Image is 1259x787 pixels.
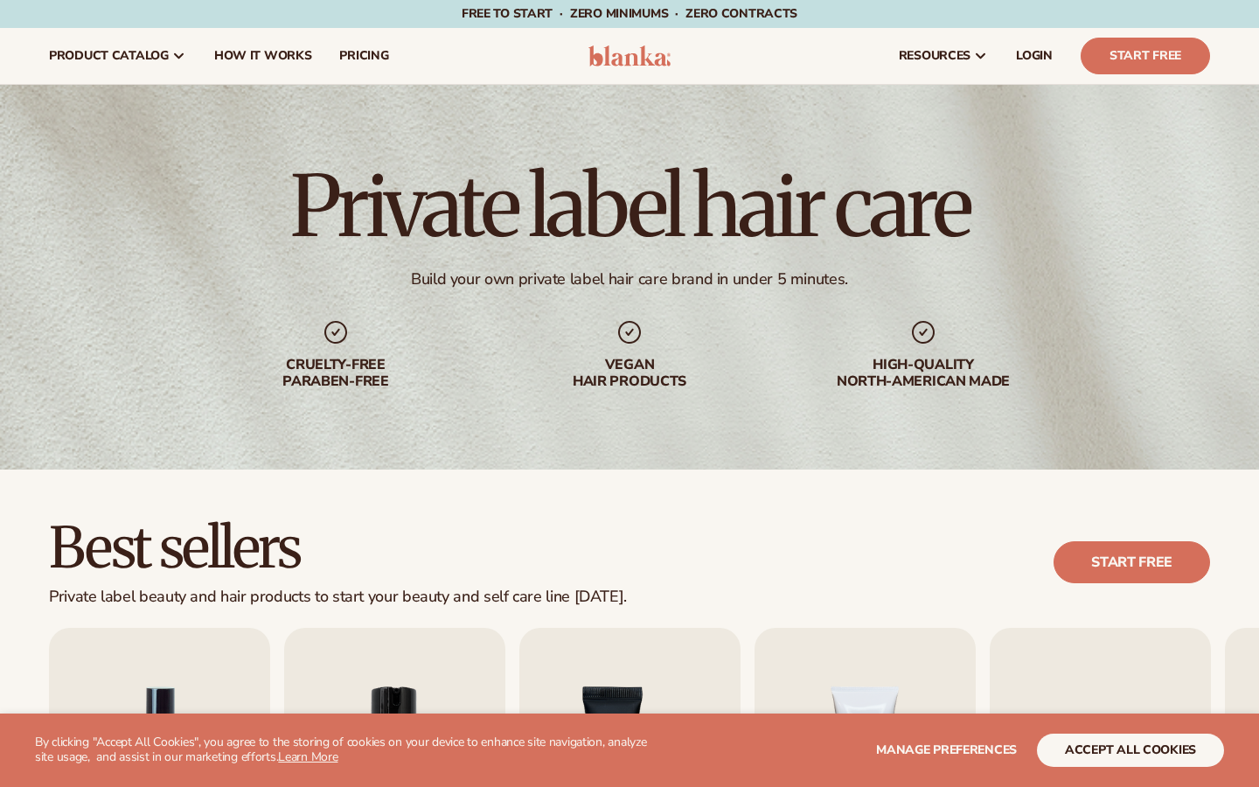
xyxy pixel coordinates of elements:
a: Start free [1054,541,1210,583]
span: pricing [339,49,388,63]
a: Start Free [1081,38,1210,74]
span: resources [899,49,970,63]
span: How It Works [214,49,312,63]
a: How It Works [200,28,326,84]
span: LOGIN [1016,49,1053,63]
p: By clicking "Accept All Cookies", you agree to the storing of cookies on your device to enhance s... [35,735,657,765]
h2: Best sellers [49,519,627,577]
a: product catalog [35,28,200,84]
span: Free to start · ZERO minimums · ZERO contracts [462,5,797,22]
a: LOGIN [1002,28,1067,84]
h1: Private label hair care [290,164,970,248]
button: Manage preferences [876,734,1017,767]
div: Build your own private label hair care brand in under 5 minutes. [411,269,848,289]
div: Private label beauty and hair products to start your beauty and self care line [DATE]. [49,588,627,607]
span: product catalog [49,49,169,63]
a: resources [885,28,1002,84]
span: Manage preferences [876,742,1017,758]
div: High-quality North-american made [811,357,1035,390]
a: Learn More [278,749,337,765]
div: cruelty-free paraben-free [224,357,448,390]
div: Vegan hair products [518,357,741,390]
a: pricing [325,28,402,84]
img: logo [588,45,671,66]
button: accept all cookies [1037,734,1224,767]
